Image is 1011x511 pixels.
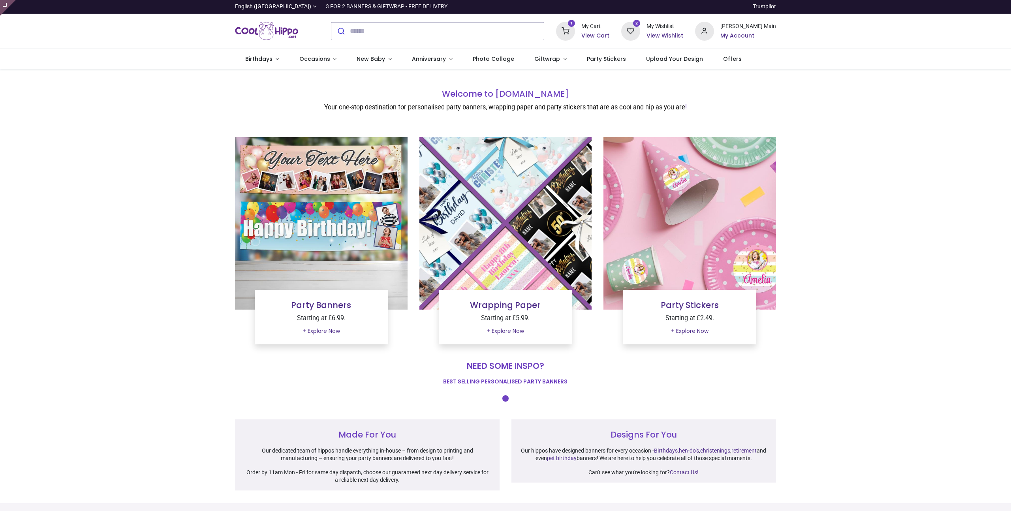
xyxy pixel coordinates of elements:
a: English ([GEOGRAPHIC_DATA]) [235,3,316,11]
a: View Cart [581,32,609,40]
h4: Designs For You [521,429,767,440]
div: My Wishlist [646,23,683,30]
a: Contact Us! [670,469,699,475]
a: Party Banners [291,299,351,311]
sup: 1 [568,20,575,27]
a: Birthdays [654,447,678,454]
a: Giftwrap [524,49,577,70]
span: Party Stickers [587,55,626,63]
a: + Explore Now [297,325,345,338]
span: Occasions [299,55,330,63]
font: best selling personalised party banners [443,378,568,385]
a: hen-do’s [679,447,699,454]
sup: 2 [633,20,641,27]
div: 3 FOR 2 BANNERS & GIFTWRAP - FREE DELIVERY [326,3,447,11]
p: Can't see what you're looking for? [521,469,767,477]
font: ! [685,103,687,111]
h4: Need some inspo? [235,360,776,372]
img: Cool Hippo [235,20,298,42]
a: + Explore Now [481,325,529,338]
a: Trustpilot [753,3,776,11]
a: 2 [621,27,640,34]
p: Starting at £5.99. [445,314,566,323]
span: Photo Collage [473,55,514,63]
a: christenings [700,447,730,454]
span: Upload Your Design [646,55,703,63]
div: [PERSON_NAME] Main [720,23,776,30]
span: Offers [723,55,742,63]
a: Occasions [289,49,347,70]
span: Giftwrap [534,55,560,63]
span: Birthdays [245,55,272,63]
p: Starting at £6.99. [261,314,381,323]
font: Your one-stop destination for personalised party banners, wrapping paper and party stickers that ... [324,103,685,111]
a: + Explore Now [666,325,714,338]
a: Party Stickers [661,299,719,311]
a: Logo of Cool Hippo [235,20,298,42]
p: Our dedicated team of hippos handle everything in-house – from design to printing and manufacturi... [244,447,490,462]
a: Birthdays [235,49,289,70]
span: Anniversary [412,55,446,63]
a: My Account [720,32,776,40]
p: Our hippos have designed banners for every occasion - , , , and even banners! We are here to help... [521,447,767,462]
a: Wrapping Paper [470,299,541,311]
a: retirement [731,447,757,454]
span: New Baby [357,55,385,63]
a: 1 [556,27,575,34]
button: Submit [331,23,350,40]
font: Welcome to [DOMAIN_NAME] [442,88,569,100]
a: New Baby [347,49,402,70]
h4: Made For You [244,429,490,440]
p: Starting at £2.49. [630,314,750,323]
p: Order by 11am Mon - Fri for same day dispatch, choose our guaranteed next day delivery service fo... [244,469,490,484]
div: My Cart [581,23,609,30]
a: Anniversary [402,49,462,70]
a: pet birthday [547,455,577,461]
a: View Wishlist [646,32,683,40]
